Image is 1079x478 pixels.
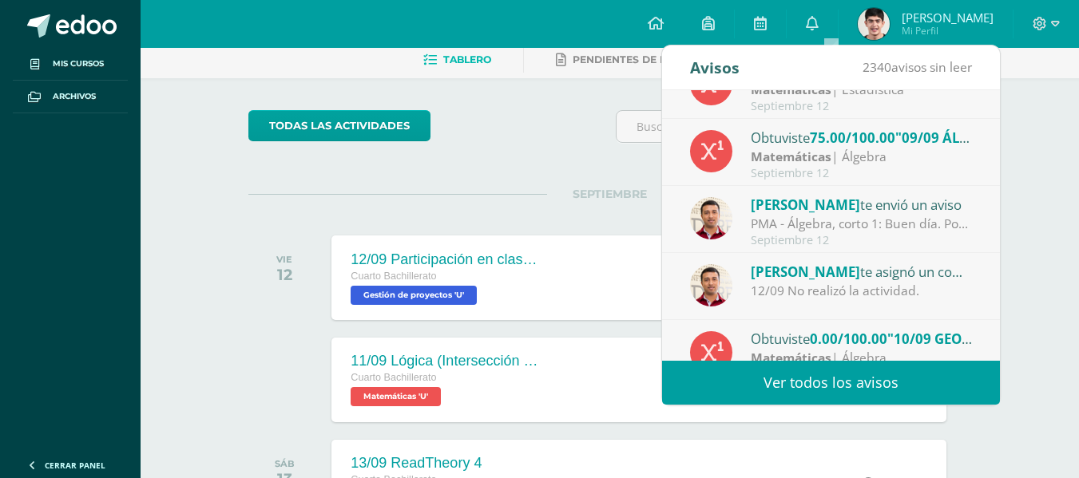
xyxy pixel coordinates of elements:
[351,286,477,305] span: Gestión de proyectos 'U'
[13,81,128,113] a: Archivos
[690,264,732,306] img: 8967023db232ea363fa53c906190b046.png
[751,148,973,166] div: | Álgebra
[351,353,542,369] div: 11/09 Lógica (Intersección de conjuntos)
[751,215,973,233] div: PMA - Álgebra, corto 1: Buen día. Por este medio me comunico con usted para informarle que su hij...
[810,330,887,348] span: 0.00/100.00
[751,328,973,349] div: Obtuviste en
[902,24,994,38] span: Mi Perfil
[810,128,895,147] span: 75.00/100.00
[751,282,973,300] div: 12/09 No realizó la actividad.
[53,57,104,70] span: Mis cursos
[443,53,491,65] span: Tablero
[751,349,973,367] div: | Álgebra
[751,349,831,366] strong: Matemáticas
[248,110,430,141] a: todas las Actividades
[45,460,105,471] span: Cerrar panel
[863,58,972,76] span: avisos sin leer
[351,387,441,406] span: Matemáticas 'U'
[690,197,732,239] img: 8967023db232ea363fa53c906190b046.png
[751,148,831,165] strong: Matemáticas
[276,254,292,265] div: VIE
[751,196,860,214] span: [PERSON_NAME]
[751,81,831,98] strong: Matemáticas
[751,194,973,215] div: te envió un aviso
[751,261,973,282] div: te asignó un comentario en '10/09 GEOMETRÍA. Ejercicio 2 (4U)' para 'Matemáticas'
[863,58,891,76] span: 2340
[275,458,295,469] div: SÁB
[351,372,436,383] span: Cuarto Bachillerato
[751,167,973,180] div: Septiembre 12
[751,234,973,247] div: Septiembre 12
[690,45,740,89] div: Avisos
[351,271,436,282] span: Cuarto Bachillerato
[351,251,542,268] div: 12/09 Participación en clase 🙋‍♂️🙋‍♀️
[423,47,491,73] a: Tablero
[751,263,860,281] span: [PERSON_NAME]
[276,265,292,284] div: 12
[751,100,973,113] div: Septiembre 12
[751,127,973,148] div: Obtuviste en
[556,47,709,73] a: Pendientes de entrega
[902,10,994,26] span: [PERSON_NAME]
[617,111,970,142] input: Busca una actividad próxima aquí...
[858,8,890,40] img: 75547d3f596e18c1ce37b5546449d941.png
[573,53,709,65] span: Pendientes de entrega
[53,90,96,103] span: Archivos
[547,187,672,201] span: SEPTIEMBRE
[751,81,973,99] div: | Estadística
[662,361,1000,405] a: Ver todos los avisos
[351,455,482,472] div: 13/09 ReadTheory 4
[13,48,128,81] a: Mis cursos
